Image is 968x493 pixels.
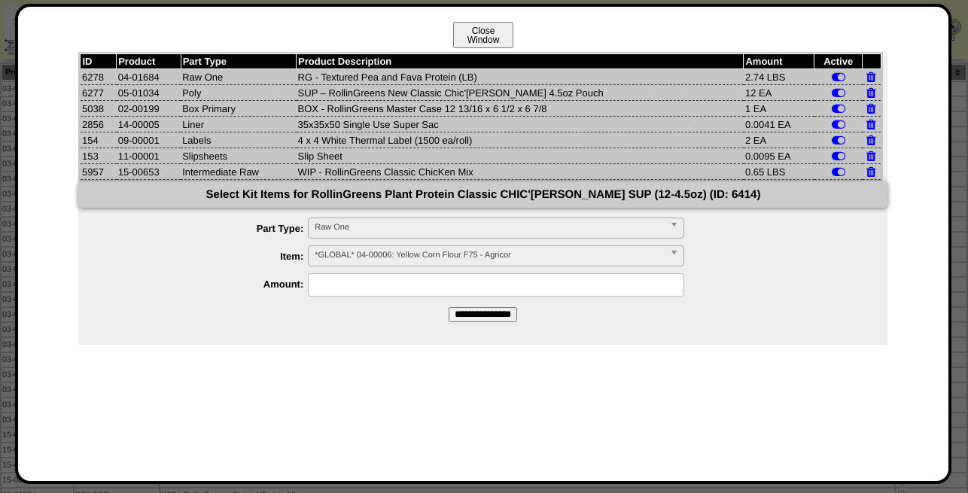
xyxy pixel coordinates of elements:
td: 153 [81,148,117,164]
span: Raw One [315,218,664,236]
td: 35x35x50 Single Use Super Sac [297,117,744,132]
th: ID [81,54,117,69]
td: 09-00001 [117,132,181,148]
td: Slipsheets [181,148,296,164]
td: 154 [81,132,117,148]
th: Part Type [181,54,296,69]
a: CloseWindow [452,34,515,45]
td: 4 x 4 White Thermal Label (1500 ea/roll) [297,132,744,148]
td: 2.74 LBS [744,69,814,85]
label: Item: [108,251,308,262]
div: Select Kit Items for RollinGreens Plant Protein Classic CHIC'[PERSON_NAME] SUP (12-4.5oz) (ID: 6414) [78,181,887,208]
td: 6277 [81,85,117,101]
td: 5957 [81,164,117,180]
td: 02-00199 [117,101,181,117]
td: 05-01034 [117,85,181,101]
td: Box Primary [181,101,296,117]
td: 0.0041 EA [744,117,814,132]
td: BOX - RollinGreens Master Case 12 13/16 x 6 1/2 x 6 7/8 [297,101,744,117]
td: Poly [181,85,296,101]
td: 04-01684 [117,69,181,85]
td: 5038 [81,101,117,117]
td: WIP - RollinGreens Classic ChicKen Mix [297,164,744,180]
span: *GLOBAL* 04-00006: Yellow Corn Flour F75 - Agricor [315,246,664,264]
td: 2856 [81,117,117,132]
label: Part Type: [108,223,308,234]
td: Intermediate Raw [181,164,296,180]
td: Liner [181,117,296,132]
td: Labels [181,132,296,148]
td: RG - Textured Pea and Fava Protein (LB) [297,69,744,85]
td: 1 EA [744,101,814,117]
td: Raw One [181,69,296,85]
td: 14-00005 [117,117,181,132]
td: 15-00653 [117,164,181,180]
td: 0.0095 EA [744,148,814,164]
td: 0.65 LBS [744,164,814,180]
td: 11-00001 [117,148,181,164]
td: SUP – RollinGreens New Classic Chic'[PERSON_NAME] 4.5oz Pouch [297,85,744,101]
td: Slip Sheet [297,148,744,164]
th: Amount [744,54,814,69]
td: 2 EA [744,132,814,148]
td: 12 EA [744,85,814,101]
td: 6278 [81,69,117,85]
button: CloseWindow [453,22,513,48]
label: Amount: [108,278,308,290]
th: Product [117,54,181,69]
th: Active [814,54,863,69]
th: Product Description [297,54,744,69]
